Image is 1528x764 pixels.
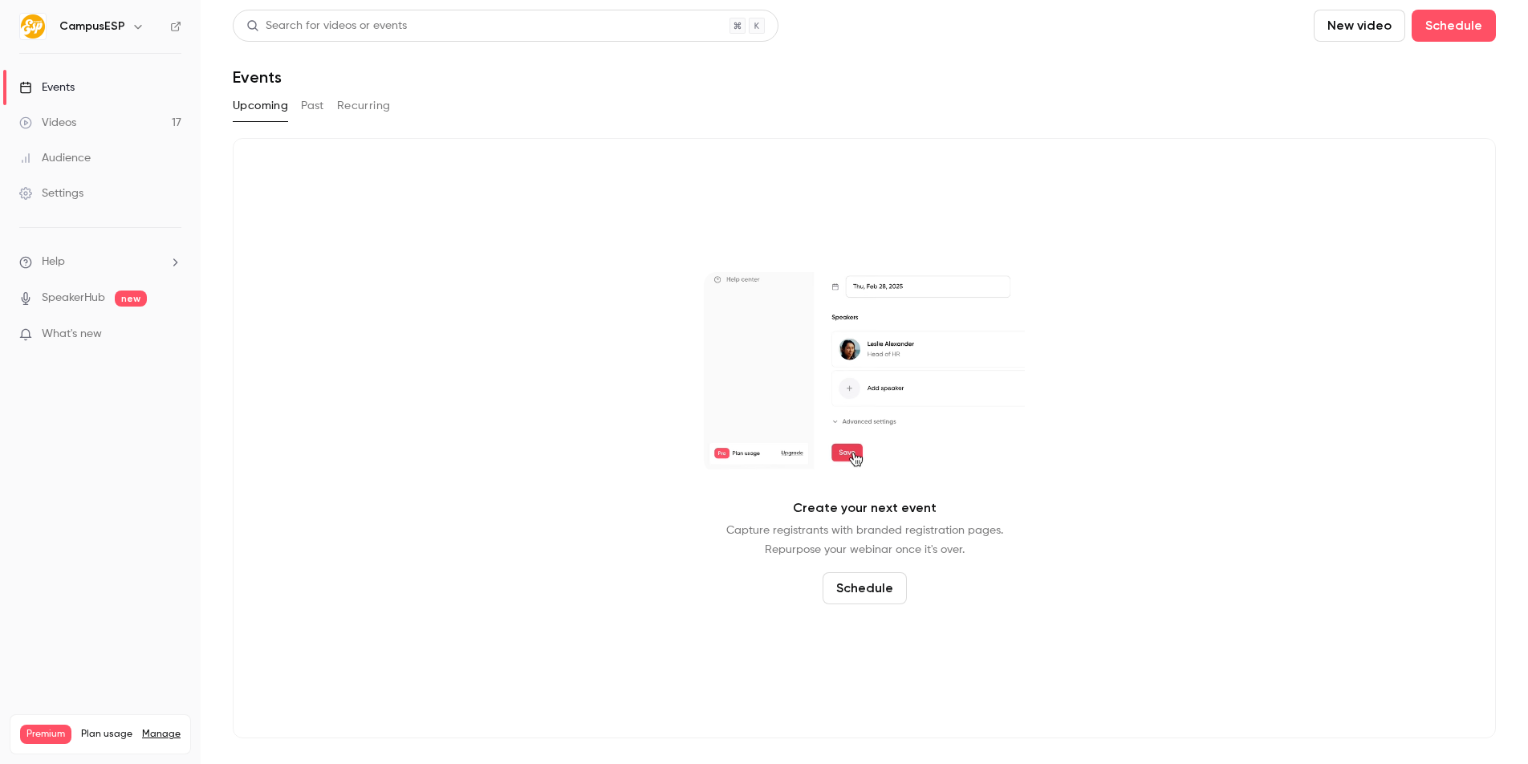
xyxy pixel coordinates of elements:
[59,18,125,35] h6: CampusESP
[20,14,46,39] img: CampusESP
[42,326,102,343] span: What's new
[19,254,181,270] li: help-dropdown-opener
[19,185,83,201] div: Settings
[19,79,75,95] div: Events
[726,521,1003,559] p: Capture registrants with branded registration pages. Repurpose your webinar once it's over.
[823,572,907,604] button: Schedule
[246,18,407,35] div: Search for videos or events
[81,728,132,741] span: Plan usage
[115,291,147,307] span: new
[42,290,105,307] a: SpeakerHub
[793,498,937,518] p: Create your next event
[233,93,288,119] button: Upcoming
[19,150,91,166] div: Audience
[1314,10,1405,42] button: New video
[301,93,324,119] button: Past
[233,67,282,87] h1: Events
[20,725,71,744] span: Premium
[19,115,76,131] div: Videos
[142,728,181,741] a: Manage
[42,254,65,270] span: Help
[1412,10,1496,42] button: Schedule
[337,93,391,119] button: Recurring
